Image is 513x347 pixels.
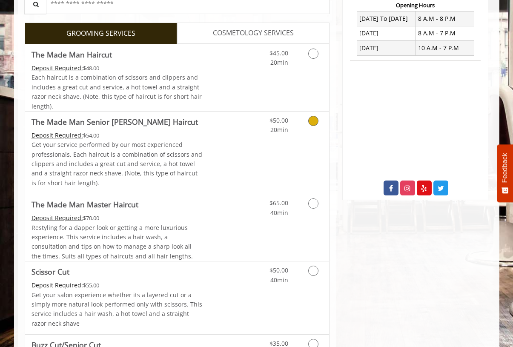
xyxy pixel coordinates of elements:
div: $54.00 [32,131,203,140]
span: 40min [270,276,288,284]
span: Each haircut is a combination of scissors and clippers and includes a great cut and service, a ho... [32,73,202,110]
span: This service needs some Advance to be paid before we block your appointment [32,64,83,72]
span: Restyling for a dapper look or getting a more luxurious experience. This service includes a hair ... [32,224,193,260]
span: $50.00 [269,266,288,274]
p: Get your service performed by our most experienced professionals. Each haircut is a combination o... [32,140,203,188]
button: Feedback - Show survey [497,144,513,202]
span: 20min [270,126,288,134]
span: $45.00 [269,49,288,57]
span: $50.00 [269,116,288,124]
span: 40min [270,209,288,217]
b: The Made Man Haircut [32,49,112,60]
td: 10 A.M - 7 P.M [416,41,474,55]
div: $48.00 [32,63,203,73]
span: This service needs some Advance to be paid before we block your appointment [32,214,83,222]
b: The Made Man Master Haircut [32,198,138,210]
div: $55.00 [32,281,203,290]
td: [DATE] To [DATE] [357,11,416,26]
td: 8 A.M - 8 P.M [416,11,474,26]
b: Scissor Cut [32,266,69,278]
div: $70.00 [32,213,203,223]
span: Feedback [501,153,509,183]
td: [DATE] [357,26,416,40]
span: GROOMING SERVICES [66,28,135,39]
span: This service needs some Advance to be paid before we block your appointment [32,281,83,289]
span: $65.00 [269,199,288,207]
span: 20min [270,58,288,66]
td: 8 A.M - 7 P.M [416,26,474,40]
p: Get your salon experience whether its a layered cut or a simply more natural look performed only ... [32,290,203,329]
h3: Opening Hours [350,2,481,8]
span: COSMETOLOGY SERVICES [213,28,294,39]
b: The Made Man Senior [PERSON_NAME] Haircut [32,116,198,128]
span: This service needs some Advance to be paid before we block your appointment [32,131,83,139]
td: [DATE] [357,41,416,55]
